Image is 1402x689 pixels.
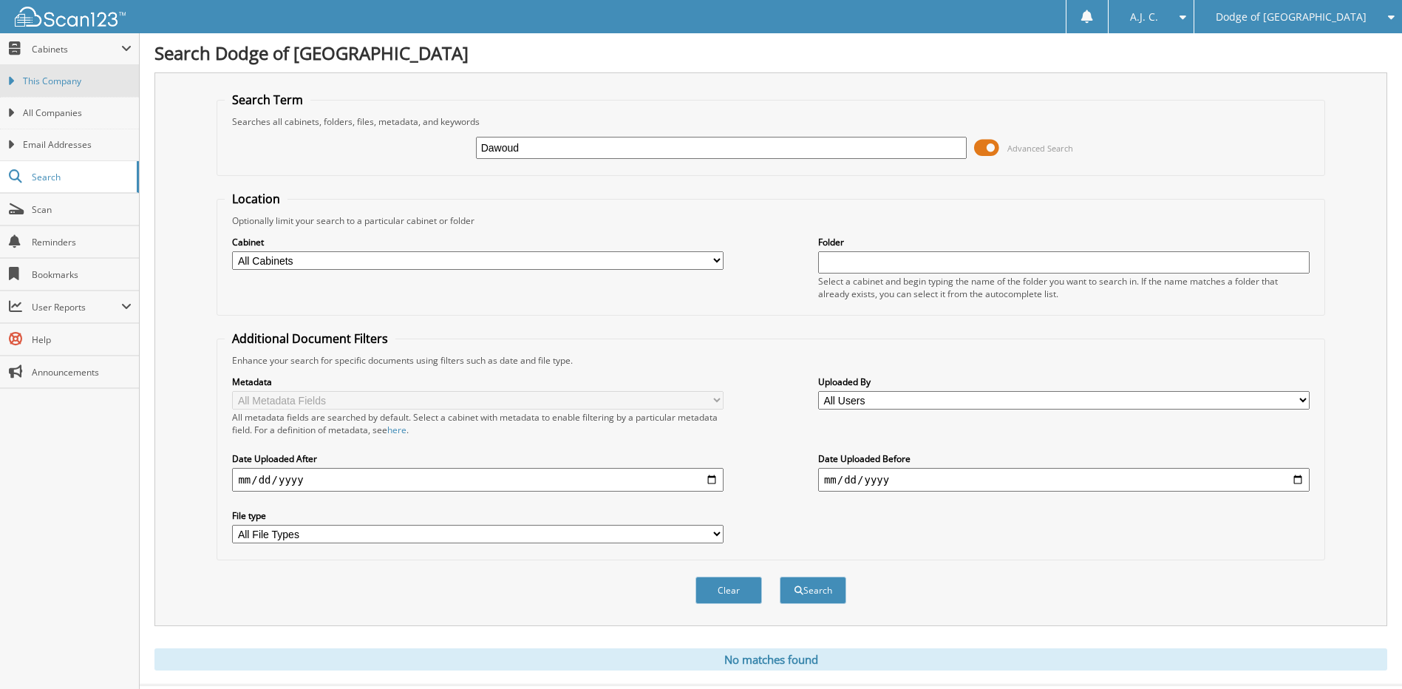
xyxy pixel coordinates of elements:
[225,115,1316,128] div: Searches all cabinets, folders, files, metadata, and keywords
[232,509,724,522] label: File type
[23,138,132,152] span: Email Addresses
[225,92,310,108] legend: Search Term
[232,468,724,492] input: start
[1216,13,1367,21] span: Dodge of [GEOGRAPHIC_DATA]
[780,577,846,604] button: Search
[818,376,1310,388] label: Uploaded By
[818,275,1310,300] div: Select a cabinet and begin typing the name of the folder you want to search in. If the name match...
[15,7,126,27] img: scan123-logo-white.svg
[232,236,724,248] label: Cabinet
[154,648,1387,671] div: No matches found
[818,452,1310,465] label: Date Uploaded Before
[232,411,724,436] div: All metadata fields are searched by default. Select a cabinet with metadata to enable filtering b...
[1328,618,1402,689] iframe: Chat Widget
[225,191,287,207] legend: Location
[695,577,762,604] button: Clear
[225,354,1316,367] div: Enhance your search for specific documents using filters such as date and file type.
[232,376,724,388] label: Metadata
[32,301,121,313] span: User Reports
[1007,143,1073,154] span: Advanced Search
[232,452,724,465] label: Date Uploaded After
[32,366,132,379] span: Announcements
[32,203,132,216] span: Scan
[818,236,1310,248] label: Folder
[387,424,406,436] a: here
[154,41,1387,65] h1: Search Dodge of [GEOGRAPHIC_DATA]
[32,236,132,248] span: Reminders
[32,171,129,183] span: Search
[32,268,132,281] span: Bookmarks
[225,214,1316,227] div: Optionally limit your search to a particular cabinet or folder
[32,333,132,346] span: Help
[32,43,121,55] span: Cabinets
[1130,13,1158,21] span: A.J. C.
[818,468,1310,492] input: end
[23,75,132,88] span: This Company
[225,330,395,347] legend: Additional Document Filters
[23,106,132,120] span: All Companies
